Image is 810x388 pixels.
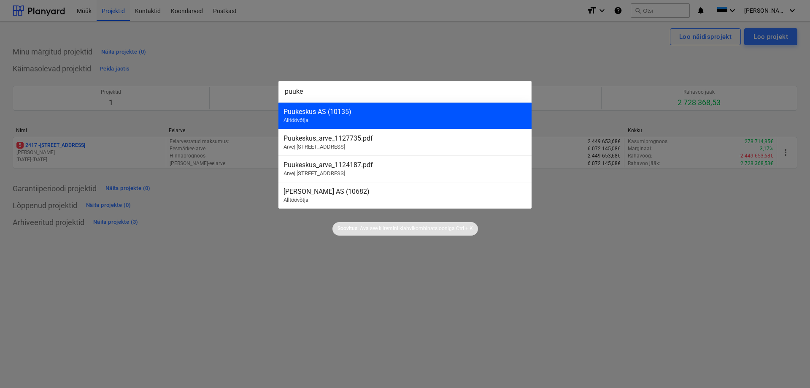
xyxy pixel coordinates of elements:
div: [PERSON_NAME] AS (10682) [283,187,526,195]
div: Puukeskus_arve_1124187.pdfArve| [STREET_ADDRESS] [278,155,532,182]
div: Puukeskus AS (10135) [283,108,526,116]
p: Soovitus: [337,225,359,232]
div: Puukeskus_arve_1127735.pdfArve| [STREET_ADDRESS] [278,129,532,155]
p: Ctrl + K [456,225,473,232]
div: Puukeskus_arve_1124187.pdf [283,161,526,169]
div: Puukeskus AS (10135)Alltöövõtja [278,102,532,129]
div: Puukeskus_arve_1127735.pdf [283,134,526,142]
div: Soovitus:Ava see kiiremini klahvikombinatsioonigaCtrl + K [332,222,478,236]
input: Otsi projekte, eelarveridu, lepinguid, akte, alltöövõtjaid... [278,81,532,102]
span: Alltöövõtja [283,197,308,203]
iframe: Chat Widget [768,347,810,388]
div: [PERSON_NAME] AS (10682)Alltöövõtja [278,182,532,209]
p: Ava see kiiremini klahvikombinatsiooniga [360,225,455,232]
span: Arve | [STREET_ADDRESS] [283,144,345,150]
span: Arve | [STREET_ADDRESS] [283,170,345,176]
span: Alltöövõtja [283,117,308,123]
